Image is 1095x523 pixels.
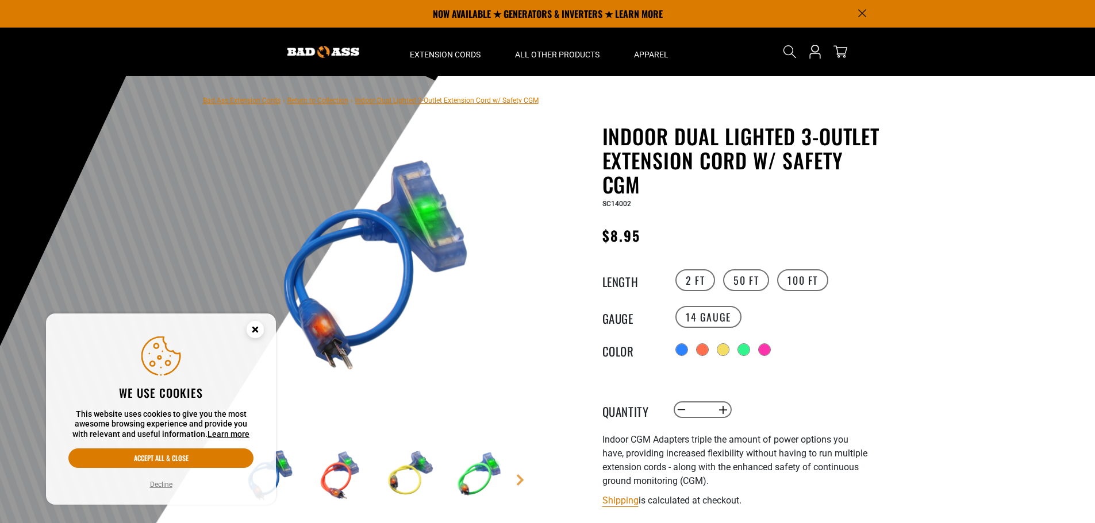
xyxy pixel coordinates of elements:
[68,448,253,468] button: Accept all & close
[634,49,668,60] span: Apparel
[602,402,660,417] label: Quantity
[675,306,741,328] label: 14 Gauge
[445,442,512,509] img: green
[68,409,253,440] p: This website uses cookies to give you the most awesome browsing experience and provide you with r...
[410,49,481,60] span: Extension Cords
[203,93,539,107] nav: breadcrumbs
[723,269,769,291] label: 50 FT
[237,126,514,403] img: blue
[514,474,526,486] a: Next
[147,479,176,490] button: Decline
[781,42,799,61] summary: Search
[355,96,539,104] span: Indoor Dual Lighted 3-Outlet Extension Cord w/ Safety CGM
[602,273,660,288] legend: Length
[393,28,498,76] summary: Extension Cords
[602,200,631,208] span: SC14002
[46,313,276,505] aside: Cookie Consent
[602,124,884,196] h1: Indoor Dual Lighted 3-Outlet Extension Cord w/ Safety CGM
[68,385,253,400] h2: We use cookies
[515,49,600,60] span: All Other Products
[602,342,660,357] legend: Color
[675,269,715,291] label: 2 FT
[602,493,884,508] div: is calculated at checkout.
[287,46,359,58] img: Bad Ass Extension Cords
[498,28,617,76] summary: All Other Products
[602,434,867,486] span: Indoor CGM Adapters triple the amount of power options you have, providing increased flexibility ...
[208,429,249,439] a: Learn more
[617,28,686,76] summary: Apparel
[602,309,660,324] legend: Gauge
[203,96,281,104] a: Bad Ass Extension Cords
[306,442,373,509] img: orange
[287,96,348,104] a: Return to Collection
[351,96,353,104] span: ›
[602,495,639,506] a: Shipping
[376,442,443,509] img: yellow
[602,225,640,246] span: $8.95
[283,96,285,104] span: ›
[777,269,828,291] label: 100 FT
